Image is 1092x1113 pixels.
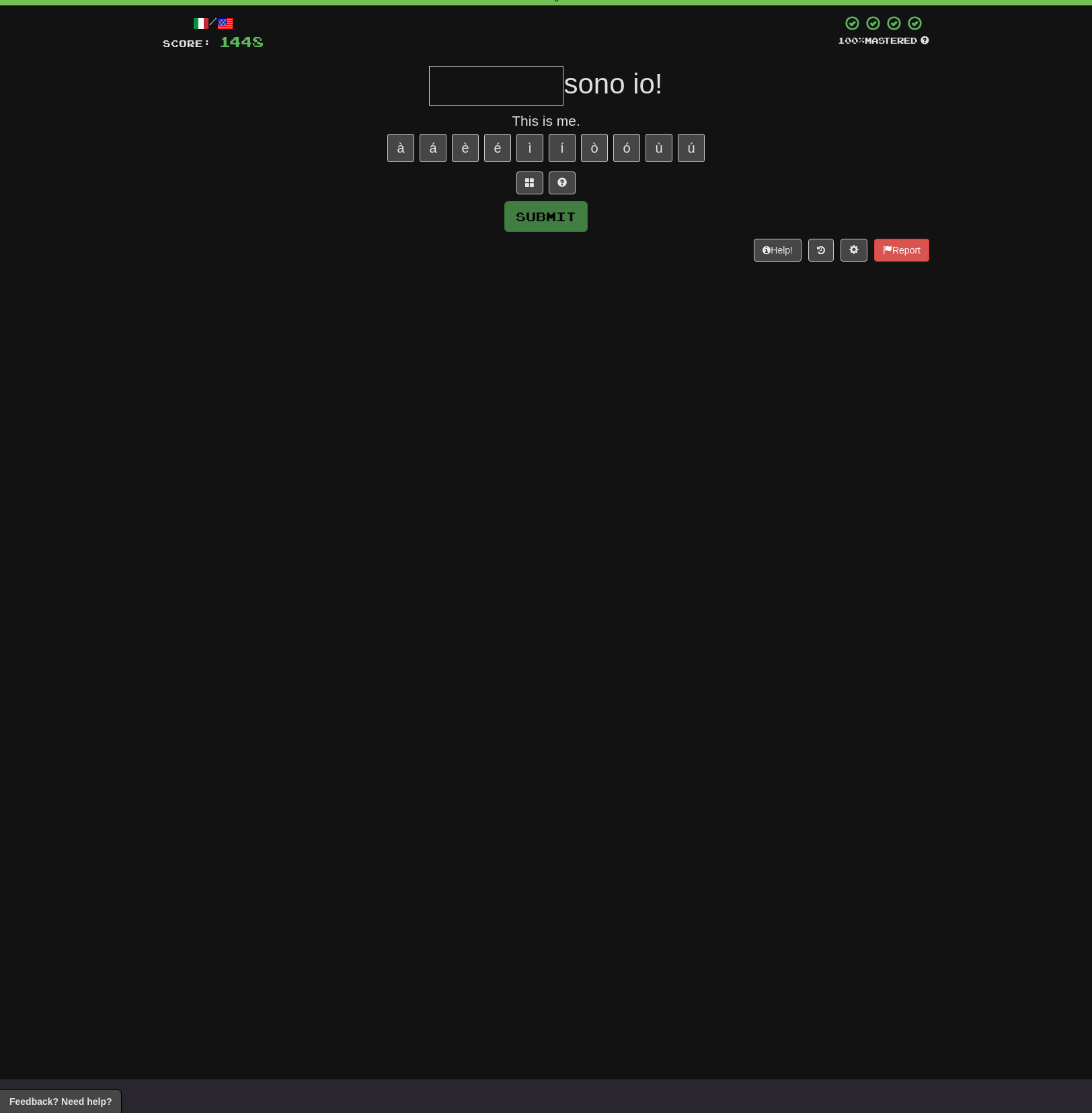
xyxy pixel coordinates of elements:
div: / [163,15,264,32]
div: Mastered [838,35,929,47]
span: 100 % [838,35,865,46]
button: é [484,134,511,162]
button: ù [646,134,672,162]
button: à [387,134,414,162]
button: í [549,134,576,162]
button: è [452,134,479,162]
span: Score: [163,38,211,49]
button: Switch sentence to multiple choice alt+p [516,171,543,194]
span: 1448 [219,33,264,50]
span: sono io! [563,68,662,100]
button: Report [874,239,929,262]
button: ò [581,134,608,162]
button: ú [678,134,705,162]
button: ì [516,134,543,162]
div: This is me. [163,111,929,131]
span: Open feedback widget [9,1095,112,1108]
button: Help! [754,239,802,262]
button: Single letter hint - you only get 1 per sentence and score half the points! alt+h [549,171,576,194]
button: Submit [504,201,588,232]
button: ó [613,134,640,162]
button: á [420,134,446,162]
button: Round history (alt+y) [808,239,834,262]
